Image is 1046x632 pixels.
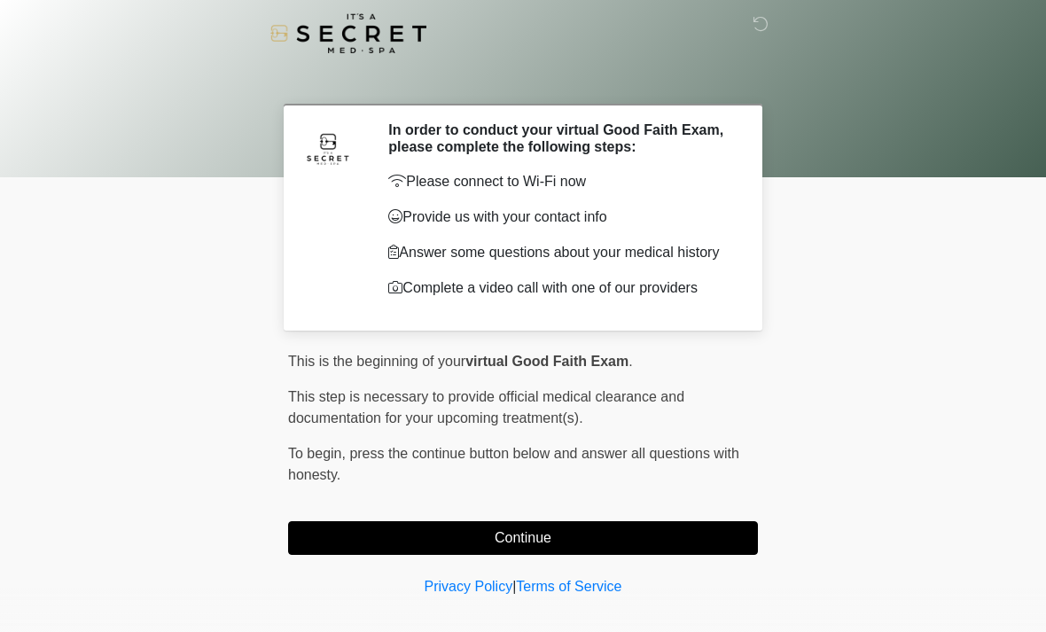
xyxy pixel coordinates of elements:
img: It's A Secret Med Spa Logo [270,13,426,53]
a: | [512,579,516,594]
a: Privacy Policy [425,579,513,594]
p: Answer some questions about your medical history [388,242,731,263]
img: Agent Avatar [301,121,355,175]
strong: virtual Good Faith Exam [465,354,628,369]
h2: In order to conduct your virtual Good Faith Exam, please complete the following steps: [388,121,731,155]
p: Please connect to Wi-Fi now [388,171,731,192]
span: To begin, [288,446,349,461]
span: This step is necessary to provide official medical clearance and documentation for your upcoming ... [288,389,684,425]
span: . [628,354,632,369]
p: Provide us with your contact info [388,207,731,228]
a: Terms of Service [516,579,621,594]
span: This is the beginning of your [288,354,465,369]
button: Continue [288,521,758,555]
h1: ‎ ‎ [275,64,771,97]
span: press the continue button below and answer all questions with honesty. [288,446,739,482]
p: Complete a video call with one of our providers [388,277,731,299]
